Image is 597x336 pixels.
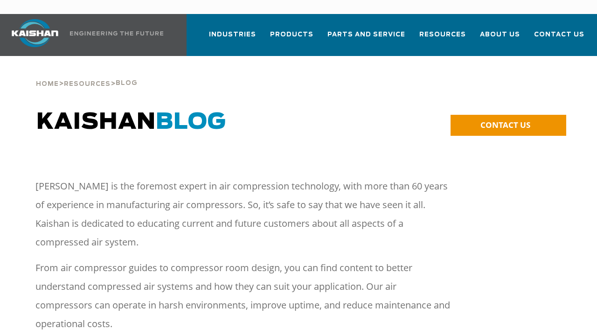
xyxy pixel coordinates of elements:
[270,22,313,54] a: Products
[451,115,566,136] a: CONTACT US
[327,22,405,54] a: Parts and Service
[534,22,584,54] a: Contact Us
[116,80,138,86] span: Blog
[419,22,466,54] a: Resources
[480,22,520,54] a: About Us
[534,29,584,40] span: Contact Us
[36,79,59,88] a: Home
[419,29,466,40] span: Resources
[64,79,111,88] a: Resources
[36,56,138,91] div: > >
[480,29,520,40] span: About Us
[209,22,256,54] a: Industries
[36,81,59,87] span: Home
[35,259,452,333] p: From air compressor guides to compressor room design, you can find content to better understand c...
[64,81,111,87] span: Resources
[156,111,226,133] span: BLOG
[480,119,530,130] span: CONTACT US
[35,177,452,252] p: [PERSON_NAME] is the foremost expert in air compression technology, with more than 60 years of ex...
[209,29,256,40] span: Industries
[327,29,405,40] span: Parts and Service
[270,29,313,40] span: Products
[36,109,427,135] h1: Kaishan
[70,31,163,35] img: Engineering the future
